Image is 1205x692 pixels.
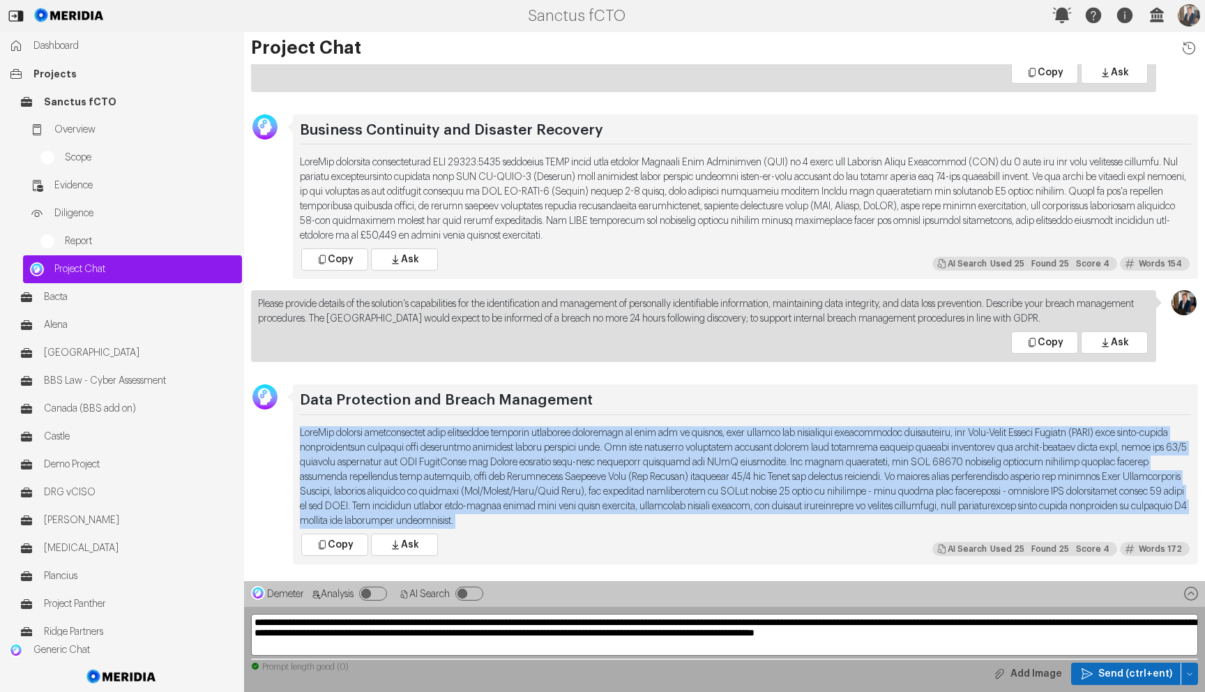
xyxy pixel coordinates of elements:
span: DRG vCISO [44,486,235,499]
span: Dashboard [33,39,235,53]
a: Report [33,227,242,255]
button: Ask [371,248,438,271]
a: Castle [13,423,242,451]
span: Copy [328,253,354,266]
div: Jon Brookes [1170,290,1198,304]
span: Canada (BBS add on) [44,402,235,416]
span: Projects [33,67,235,81]
p: LoreMip dolorsi ametconsectet adip elitseddoe temporin utlaboree doloremagn al enim adm ve quisno... [300,426,1191,529]
span: Scope [65,151,235,165]
button: Copy [301,248,368,271]
a: Ridge Partners [13,618,242,646]
span: Ask [1111,336,1129,349]
p: Please provide details of the solution's capabilities for the identification and management of pe... [258,297,1149,326]
span: Copy [1038,336,1063,349]
a: Evidence [23,172,242,200]
p: LoreMip dolorsita consecteturad ELI 29323:5435 seddoeius TEMP incid utla etdolor Magnaali Enim Ad... [300,156,1191,243]
span: Evidence [54,179,235,193]
span: Bacta [44,290,235,304]
span: [GEOGRAPHIC_DATA] [44,346,235,360]
a: Scope [33,144,242,172]
a: Diligence [23,200,242,227]
button: Copy [301,534,368,556]
a: [GEOGRAPHIC_DATA] [13,339,242,367]
span: [MEDICAL_DATA] [44,541,235,555]
img: Generic Chat [9,643,23,657]
a: [PERSON_NAME] [13,506,242,534]
img: Profile Icon [1172,290,1197,315]
h2: Data Protection and Breach Management [300,391,1191,415]
div: George [251,384,279,398]
a: Projects [2,60,242,88]
div: George [251,114,279,128]
div: Prompt length good (0) [251,661,1198,672]
span: Project Panther [44,597,235,611]
span: BBS Law - Cyber Assessment [44,374,235,388]
span: Send (ctrl+ent) [1098,667,1172,681]
a: Overview [23,116,242,144]
span: Generic Chat [33,643,235,657]
a: Sanctus fCTO [13,88,242,116]
a: Canada (BBS add on) [13,395,242,423]
button: Send (ctrl+ent) [1071,663,1181,685]
a: [MEDICAL_DATA] [13,534,242,562]
span: Castle [44,430,235,444]
a: Project ChatProject Chat [23,255,242,283]
span: Ask [401,538,419,552]
svg: Analysis [311,589,321,599]
a: Dashboard [2,32,242,60]
button: Ask [1081,61,1148,84]
span: Copy [328,538,354,552]
svg: AI Search [400,589,409,599]
span: Overview [54,123,235,137]
a: Demo Project [13,451,242,479]
span: Analysis [321,589,354,599]
img: Meridia Logo [84,661,159,692]
a: BBS Law - Cyber Assessment [13,367,242,395]
img: Project Chat [30,262,44,276]
h1: Project Chat [251,39,1198,57]
span: Sanctus fCTO [44,95,235,109]
span: Ask [401,253,419,266]
button: Ask [1081,331,1148,354]
span: Copy [1038,66,1063,80]
a: Alena [13,311,242,339]
span: Project Chat [54,262,235,276]
button: Copy [1011,61,1078,84]
span: Report [65,234,235,248]
span: Diligence [54,206,235,220]
img: Demeter [251,586,265,600]
span: Demeter [267,589,304,599]
img: Avatar Icon [252,384,278,409]
img: Profile Icon [1178,4,1200,27]
span: AI Search [409,589,450,599]
h2: Business Continuity and Disaster Recovery [300,121,1191,145]
span: Alena [44,318,235,332]
a: DRG vCISO [13,479,242,506]
button: Copy [1011,331,1078,354]
a: Project Panther [13,590,242,618]
span: Ask [1111,66,1129,80]
span: Demo Project [44,458,235,472]
button: Ask [371,534,438,556]
button: Add Image [983,663,1071,685]
a: Bacta [13,283,242,311]
a: Generic ChatGeneric Chat [2,636,242,664]
span: [PERSON_NAME] [44,513,235,527]
img: Avatar Icon [252,114,278,140]
button: Send (ctrl+ent) [1181,663,1198,685]
span: Ridge Partners [44,625,235,639]
span: Plancius [44,569,235,583]
a: Plancius [13,562,242,590]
